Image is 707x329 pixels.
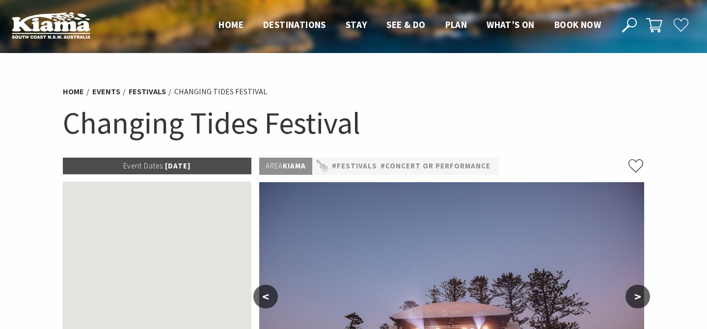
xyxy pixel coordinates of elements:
[445,19,467,30] span: Plan
[266,161,283,170] span: Area
[259,158,312,175] p: Kiama
[63,103,644,143] h1: Changing Tides Festival
[487,19,535,30] span: What’s On
[174,85,267,98] li: Changing Tides Festival
[554,19,601,30] span: Book now
[92,86,120,97] a: Events
[63,86,84,97] a: Home
[218,19,244,30] span: Home
[253,285,278,308] button: <
[129,86,166,97] a: Festivals
[209,17,611,33] nav: Main Menu
[63,158,251,174] p: [DATE]
[12,12,90,39] img: Kiama Logo
[346,19,367,30] span: Stay
[625,285,650,308] button: >
[263,19,326,30] span: Destinations
[386,19,425,30] span: See & Do
[381,160,490,172] a: #Concert or Performance
[123,161,165,170] span: Event Dates:
[332,160,377,172] a: #Festivals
